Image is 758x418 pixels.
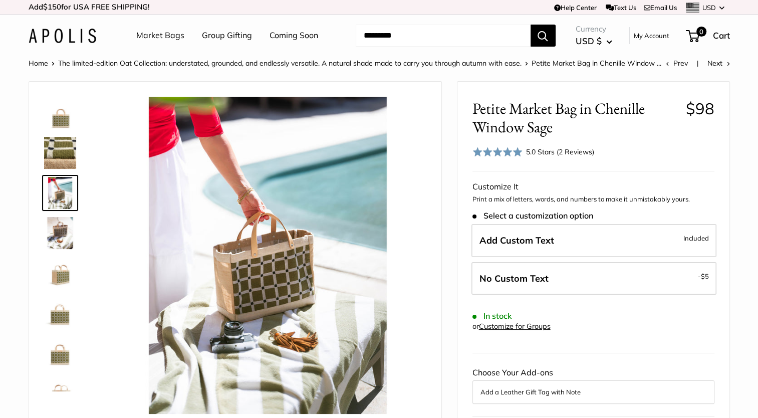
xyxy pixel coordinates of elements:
[44,377,76,409] img: Petite Market Bag in Chenille Window Sage
[713,30,730,41] span: Cart
[29,59,48,68] a: Home
[472,311,512,321] span: In stock
[29,57,661,70] nav: Breadcrumb
[707,59,730,68] a: Next
[532,59,661,68] span: Petite Market Bag in Chenille Window ...
[471,262,716,295] label: Leave Blank
[42,295,78,331] a: Petite Market Bag in Chenille Window Sage
[44,257,76,289] img: Petite Market Bag in Chenille Window Sage
[42,375,78,411] a: Petite Market Bag in Chenille Window Sage
[576,33,612,49] button: USD $
[42,95,78,131] a: Petite Market Bag in Chenille Window Sage
[44,337,76,369] img: Petite Market Bag in Chenille Window Sage
[472,179,714,194] div: Customize It
[479,235,554,246] span: Add Custom Text
[696,27,706,37] span: 0
[698,270,709,282] span: -
[270,28,318,43] a: Coming Soon
[576,36,602,46] span: USD $
[644,4,677,12] a: Email Us
[702,4,716,12] span: USD
[44,177,76,209] img: Petite Market Bag in Chenille Window Sage
[472,211,593,221] span: Select a customization option
[480,386,706,398] button: Add a Leather Gift Tag with Note
[44,217,76,249] img: Petite Market Bag in Chenille Window Sage
[472,144,595,159] div: 5.0 Stars (2 Reviews)
[42,215,78,251] a: Petite Market Bag in Chenille Window Sage
[683,232,709,244] span: Included
[44,137,76,169] img: Petite Market Bag in Chenille Window Sage
[472,320,551,333] div: or
[472,365,714,403] div: Choose Your Add-ons
[43,2,61,12] span: $150
[576,22,612,36] span: Currency
[472,99,678,136] span: Petite Market Bag in Chenille Window Sage
[109,97,426,414] img: Petite Market Bag in Chenille Window Sage
[356,25,531,47] input: Search...
[42,255,78,291] a: Petite Market Bag in Chenille Window Sage
[606,4,636,12] a: Text Us
[479,322,551,331] a: Customize for Groups
[202,28,252,43] a: Group Gifting
[687,28,730,44] a: 0 Cart
[29,29,96,43] img: Apolis
[686,99,714,118] span: $98
[526,146,594,157] div: 5.0 Stars (2 Reviews)
[58,59,522,68] a: The limited-edition Oat Collection: understated, grounded, and endlessly versatile. A natural sha...
[136,28,184,43] a: Market Bags
[42,135,78,171] a: Petite Market Bag in Chenille Window Sage
[42,175,78,211] a: Petite Market Bag in Chenille Window Sage
[472,194,714,204] p: Print a mix of letters, words, and numbers to make it unmistakably yours.
[44,97,76,129] img: Petite Market Bag in Chenille Window Sage
[634,30,669,42] a: My Account
[44,297,76,329] img: Petite Market Bag in Chenille Window Sage
[471,224,716,257] label: Add Custom Text
[701,272,709,280] span: $5
[42,335,78,371] a: Petite Market Bag in Chenille Window Sage
[554,4,597,12] a: Help Center
[479,273,549,284] span: No Custom Text
[666,59,688,68] a: Prev
[531,25,556,47] button: Search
